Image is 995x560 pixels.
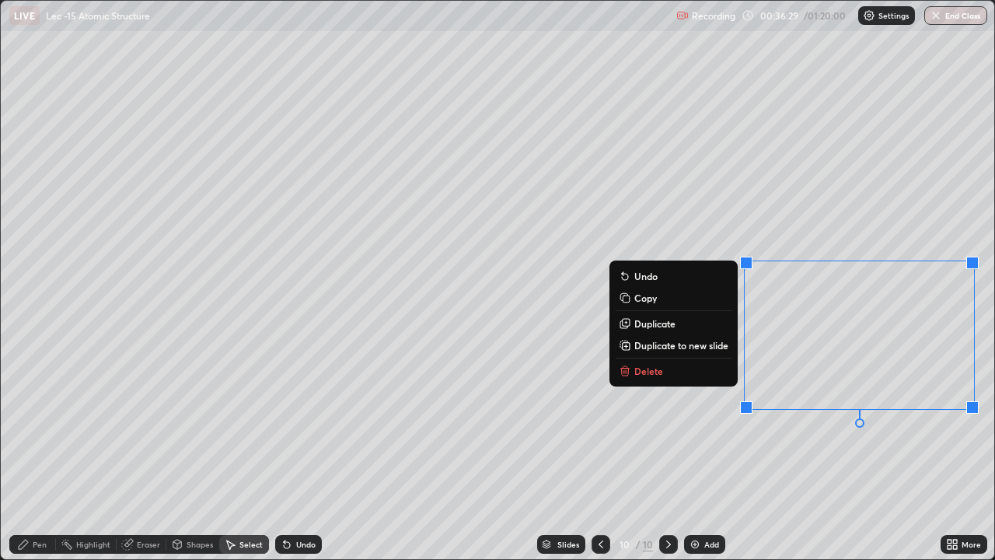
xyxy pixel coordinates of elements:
[137,541,160,548] div: Eraser
[616,267,731,285] button: Undo
[296,541,316,548] div: Undo
[616,336,731,355] button: Duplicate to new slide
[616,362,731,380] button: Delete
[616,289,731,307] button: Copy
[239,541,263,548] div: Select
[704,541,719,548] div: Add
[689,538,701,551] img: add-slide-button
[76,541,110,548] div: Highlight
[676,9,689,22] img: recording.375f2c34.svg
[692,10,735,22] p: Recording
[14,9,35,22] p: LIVE
[930,9,942,22] img: end-class-cross
[187,541,213,548] div: Shapes
[635,540,640,549] div: /
[33,541,47,548] div: Pen
[616,540,632,549] div: 10
[924,6,987,25] button: End Class
[616,314,731,333] button: Duplicate
[863,9,875,22] img: class-settings-icons
[634,339,728,352] p: Duplicate to new slide
[46,9,150,22] p: Lec -15 Atomic Structure
[962,541,981,548] div: More
[634,365,663,377] p: Delete
[878,12,909,19] p: Settings
[557,541,579,548] div: Slides
[634,292,657,304] p: Copy
[643,537,653,551] div: 10
[634,270,658,282] p: Undo
[634,317,676,330] p: Duplicate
